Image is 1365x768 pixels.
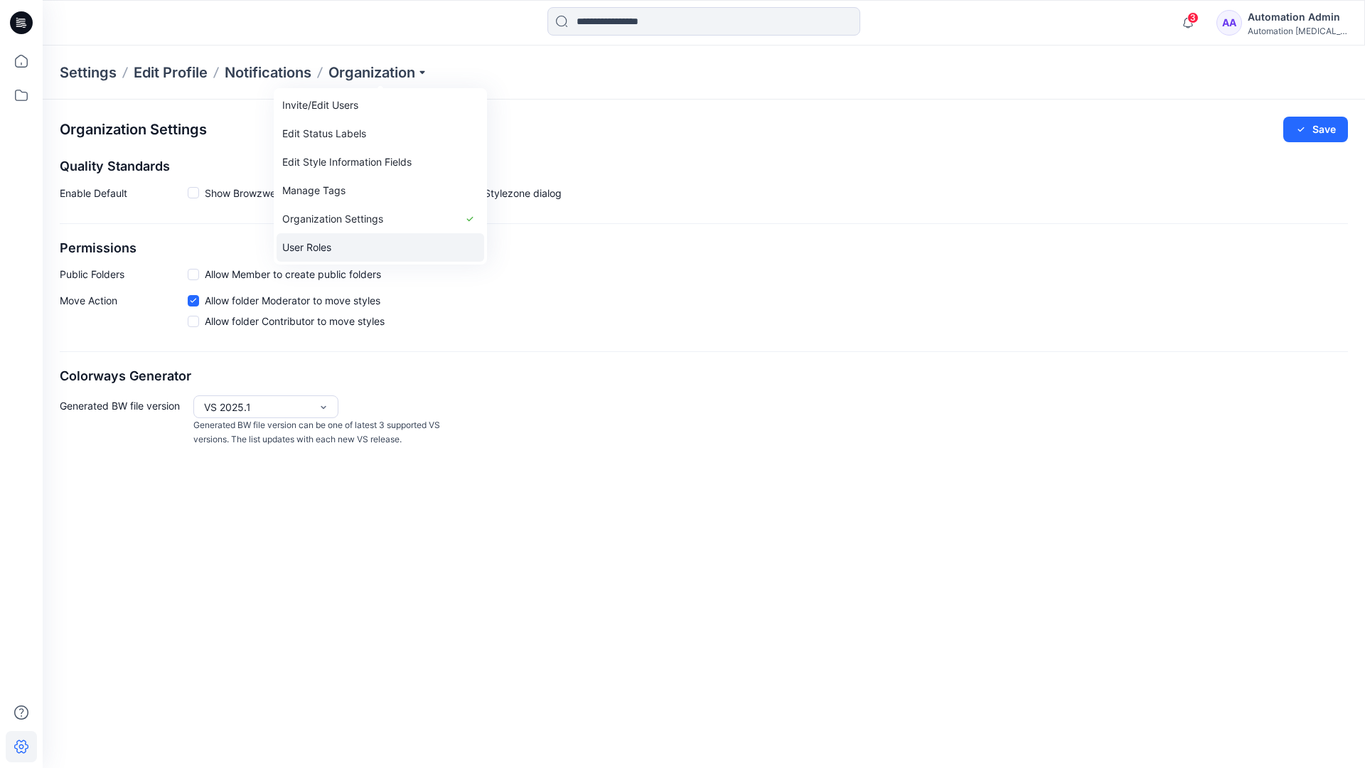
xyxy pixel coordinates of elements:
div: VS 2025.1 [204,400,311,415]
h2: Organization Settings [60,122,207,138]
a: User Roles [277,233,484,262]
a: Edit Profile [134,63,208,82]
a: Invite/Edit Users [277,91,484,119]
a: Edit Status Labels [277,119,484,148]
p: Generated BW file version [60,395,188,447]
a: Notifications [225,63,311,82]
p: Move Action [60,293,188,334]
div: Automation [MEDICAL_DATA]... [1248,26,1347,36]
p: Enable Default [60,186,188,206]
button: Save [1283,117,1348,142]
h2: Permissions [60,241,1348,256]
span: Allow Member to create public folders [205,267,381,282]
span: Allow folder Contributor to move styles [205,314,385,329]
div: AA [1216,10,1242,36]
a: Organization Settings [277,205,484,233]
span: Show Browzwear’s default quality standards in the Share to Stylezone dialog [205,186,562,201]
p: Settings [60,63,117,82]
p: Public Folders [60,267,188,282]
a: Manage Tags [277,176,484,205]
h2: Quality Standards [60,159,1348,174]
p: Generated BW file version can be one of latest 3 supported VS versions. The list updates with eac... [193,418,446,447]
h2: Colorways Generator [60,369,1348,384]
a: Edit Style Information Fields [277,148,484,176]
span: Allow folder Moderator to move styles [205,293,380,308]
div: Automation Admin [1248,9,1347,26]
span: 3 [1187,12,1199,23]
